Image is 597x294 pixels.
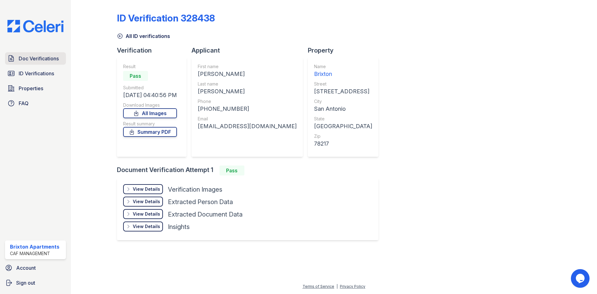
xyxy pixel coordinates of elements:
a: Summary PDF [123,127,177,137]
span: Account [16,264,36,272]
div: Extracted Document Data [168,210,243,219]
div: [PHONE_NUMBER] [198,105,297,113]
span: Doc Verifications [19,55,59,62]
div: CAF Management [10,250,59,257]
div: | [336,284,338,289]
a: Sign out [2,277,68,289]
div: [EMAIL_ADDRESS][DOMAIN_NAME] [198,122,297,131]
div: View Details [133,211,160,217]
div: [PERSON_NAME] [198,87,297,96]
div: [PERSON_NAME] [198,70,297,78]
div: State [314,116,372,122]
div: Pass [123,71,148,81]
a: Properties [5,82,66,95]
span: ID Verifications [19,70,54,77]
div: [STREET_ADDRESS] [314,87,372,96]
div: [DATE] 04:40:56 PM [123,91,177,100]
div: Applicant [192,46,308,55]
div: Extracted Person Data [168,198,233,206]
iframe: chat widget [571,269,591,288]
div: Result summary [123,121,177,127]
div: Name [314,63,372,70]
a: Terms of Service [303,284,334,289]
div: Zip [314,133,372,139]
a: Name Brixton [314,63,372,78]
span: Properties [19,85,43,92]
div: [GEOGRAPHIC_DATA] [314,122,372,131]
img: CE_Logo_Blue-a8612792a0a2168367f1c8372b55b34899dd931a85d93a1a3d3e32e68fde9ad4.png [2,20,68,32]
div: Download Images [123,102,177,108]
div: Email [198,116,297,122]
a: ID Verifications [5,67,66,80]
div: Property [308,46,383,55]
a: Account [2,262,68,274]
a: All ID verifications [117,32,170,40]
div: ID Verification 328438 [117,12,215,24]
div: 78217 [314,139,372,148]
div: Last name [198,81,297,87]
div: San Antonio [314,105,372,113]
div: Document Verification Attempt 1 [117,166,383,175]
div: Brixton Apartments [10,243,59,250]
div: Brixton [314,70,372,78]
div: Insights [168,222,190,231]
div: Verification Images [168,185,222,194]
div: View Details [133,198,160,205]
div: Submitted [123,85,177,91]
div: City [314,98,372,105]
div: Phone [198,98,297,105]
div: Pass [220,166,244,175]
a: Privacy Policy [340,284,365,289]
div: View Details [133,186,160,192]
a: Doc Verifications [5,52,66,65]
span: FAQ [19,100,29,107]
div: Street [314,81,372,87]
div: Result [123,63,177,70]
a: FAQ [5,97,66,110]
div: First name [198,63,297,70]
span: Sign out [16,279,35,287]
a: All Images [123,108,177,118]
div: View Details [133,223,160,230]
div: Verification [117,46,192,55]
